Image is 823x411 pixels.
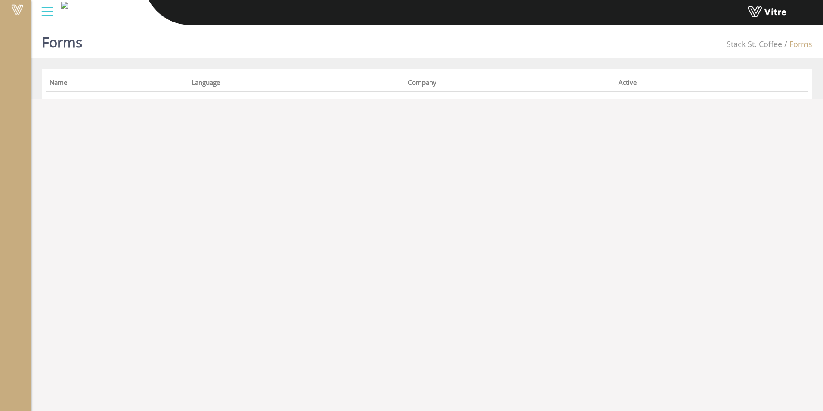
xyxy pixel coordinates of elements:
[615,76,768,92] th: Active
[188,76,405,92] th: Language
[727,39,782,49] span: 392
[46,76,188,92] th: Name
[405,76,615,92] th: Company
[61,2,68,9] img: 779054e5-6580-42d8-bd1d-359043ecf874.png
[42,22,82,58] h1: Forms
[782,39,812,50] li: Forms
